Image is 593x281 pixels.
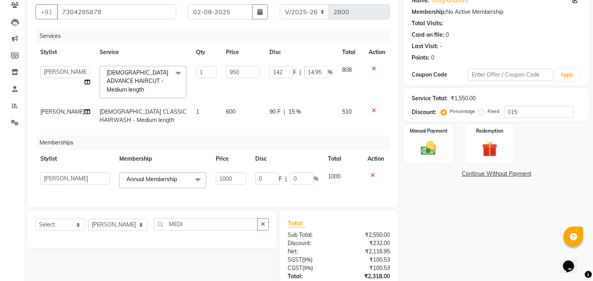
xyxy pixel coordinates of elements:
[476,127,503,135] label: Redemption
[339,272,396,281] div: ₹2,318.00
[560,249,585,273] iframe: chat widget
[339,256,396,264] div: ₹100.53
[115,150,211,168] th: Membership
[412,71,468,79] div: Coupon Code
[288,264,302,272] span: CGST
[282,272,339,281] div: Total:
[488,108,499,115] label: Fixed
[339,247,396,256] div: ₹2,116.95
[107,69,168,93] span: [DEMOGRAPHIC_DATA] ADVANCE HAIRCUT - Medium length
[477,139,502,159] img: _gift.svg
[339,231,396,239] div: ₹2,550.00
[412,8,446,16] div: Membership:
[293,68,296,77] span: F
[221,43,265,61] th: Price
[100,108,186,124] span: [DEMOGRAPHIC_DATA] CLASSIC HAIRWASH - Medium length
[412,42,438,51] div: Last Visit:
[468,69,553,81] input: Enter Offer / Coupon Code
[282,247,339,256] div: Net:
[288,219,306,227] span: Total
[304,265,311,271] span: 9%
[285,175,287,183] span: |
[363,150,390,168] th: Action
[211,150,250,168] th: Price
[36,29,396,43] div: Services
[299,68,301,77] span: |
[36,135,396,150] div: Memberships
[328,173,341,180] span: 1000
[57,4,176,19] input: Search by Name/Mobile/Email/Code
[282,231,339,239] div: Sub Total:
[191,43,221,61] th: Qty
[450,108,475,115] label: Percentage
[144,86,148,93] a: x
[323,150,363,168] th: Total
[451,94,476,103] div: ₹1,550.00
[440,42,442,51] div: -
[282,264,339,272] div: ( )
[95,43,191,61] th: Service
[36,43,95,61] th: Stylist
[282,256,339,264] div: ( )
[339,239,396,247] div: ₹232.00
[412,19,443,28] div: Total Visits:
[284,108,285,116] span: |
[556,69,579,81] button: Apply
[303,257,311,263] span: 9%
[339,264,396,272] div: ₹100.53
[405,170,587,178] a: Continue Without Payment
[226,108,235,115] span: 600
[269,108,280,116] span: 90 F
[412,31,444,39] div: Card on file:
[250,150,323,168] th: Disc
[337,43,364,61] th: Total
[412,108,436,116] div: Discount:
[40,108,85,115] span: [PERSON_NAME]
[342,66,352,73] span: 808
[279,175,282,183] span: F
[288,108,301,116] span: 15 %
[177,176,181,183] a: x
[364,43,390,61] th: Action
[282,239,339,247] div: Discount:
[36,4,58,19] button: +91
[412,54,429,62] div: Points:
[265,43,337,61] th: Disc
[126,176,177,183] span: Annual Membership
[412,8,581,16] div: No Active Membership
[342,108,352,115] span: 510
[328,68,333,77] span: %
[288,256,302,263] span: SGST
[431,54,434,62] div: 0
[314,175,318,183] span: %
[446,31,449,39] div: 0
[36,150,115,168] th: Stylist
[412,94,448,103] div: Service Total:
[410,127,448,135] label: Manual Payment
[196,108,199,115] span: 1
[416,139,441,157] img: _cash.svg
[154,218,258,230] input: Search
